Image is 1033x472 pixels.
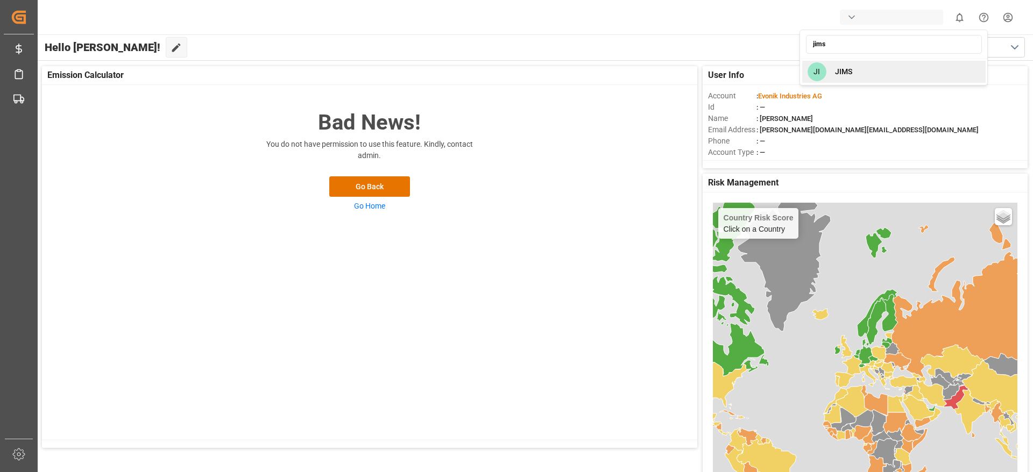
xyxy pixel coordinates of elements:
[835,66,852,77] span: JIMS
[724,213,794,233] div: Click on a Country
[806,35,982,54] input: Search an account...
[808,62,826,81] span: JI
[995,208,1012,225] a: Layers
[724,213,794,222] h4: Country Risk Score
